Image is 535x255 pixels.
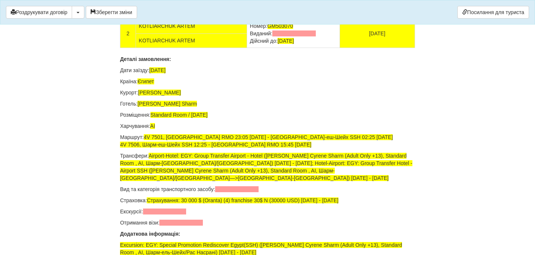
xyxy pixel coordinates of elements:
span: [PERSON_NAME] [138,90,181,96]
td: 2 [120,19,136,48]
p: Готель: [120,100,415,107]
span: [DATE] [149,67,166,73]
p: Екскурсії: [120,208,415,215]
span: [DATE] [278,38,294,44]
p: Курорт: [120,89,415,96]
span: GM503070 [267,23,293,29]
span: Єгипет [137,78,154,84]
td: KOTLIARCHUK ARTEM [136,19,247,33]
span: Страхування: 30 000 $ (Oranta) (4) franchise 30$ N (30000 USD) [DATE] - [DATE] [147,197,338,203]
span: Standard Room / [DATE] [150,112,208,118]
a: Посилання для туриста [457,6,529,19]
p: Отримання візи: [120,219,415,226]
button: Роздрукувати договір [6,6,72,19]
p: Маршрут: [120,133,415,148]
td: [DATE] [340,19,415,48]
td: KOTLIARCHUK ARTEM [136,33,247,48]
p: Дати заїзду: [120,67,415,74]
p: Країна: [120,78,415,85]
td: Номер: Виданий: Дійсний до: [247,19,340,48]
span: AI [150,123,155,129]
p: Страховка: [120,197,415,204]
span: 4V 7501, [GEOGRAPHIC_DATA] RMO 23:05 [DATE] - [GEOGRAPHIC_DATA]-еш-Шейх SSH 02:25 [DATE] 4V 7506,... [120,134,393,148]
span: Airport-Hotel: EGY: Group Transfer Airport - Hotel ([PERSON_NAME] Cyrene Sharm (Adult Only +13), ... [120,153,412,181]
p: Харчування: [120,122,415,130]
b: Додаткова інформація: [120,231,180,237]
button: Зберегти зміни [86,6,137,19]
p: Трансфери: [120,152,415,182]
span: [PERSON_NAME] Sharm [137,101,197,107]
p: Розміщення: [120,111,415,119]
b: Деталі замовлення: [120,56,171,62]
p: Вид та категорія транспортного засобу: [120,185,415,193]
